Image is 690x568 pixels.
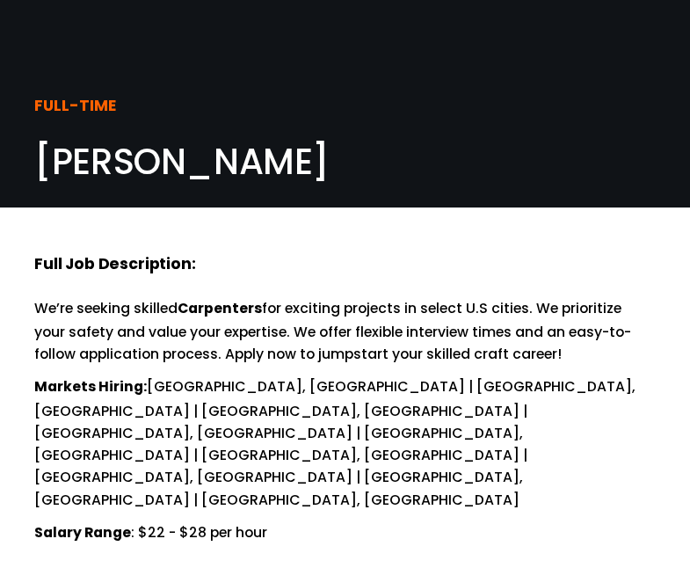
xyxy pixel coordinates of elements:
[34,93,116,120] strong: FULL-TIME
[34,522,131,546] strong: Salary Range
[34,297,656,366] p: We’re seeking skilled for exciting projects in select U.S cities. We prioritize your safety and v...
[34,251,195,279] strong: Full Job Description:
[34,137,330,186] span: [PERSON_NAME]
[34,376,147,400] strong: Markets Hiring:
[34,375,656,510] p: [GEOGRAPHIC_DATA], [GEOGRAPHIC_DATA] | [GEOGRAPHIC_DATA], [GEOGRAPHIC_DATA] | [GEOGRAPHIC_DATA], ...
[178,298,262,322] strong: Carpenters
[34,521,656,545] p: : $22 - $28 per hour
